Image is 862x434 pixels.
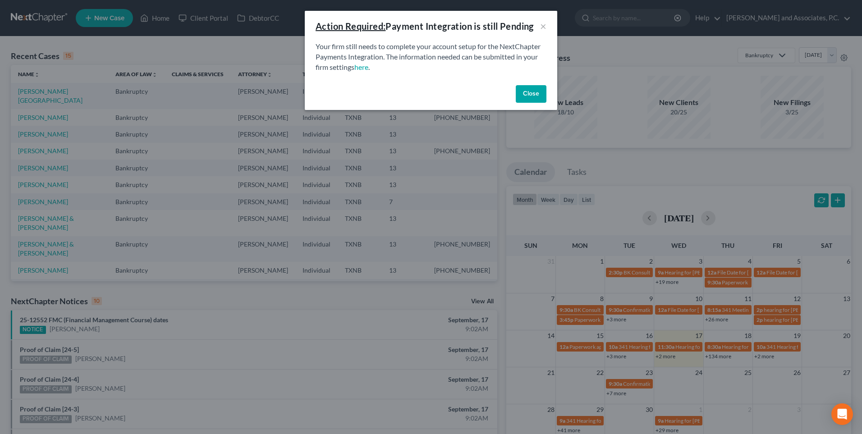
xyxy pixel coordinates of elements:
[316,20,534,32] div: Payment Integration is still Pending
[831,403,853,425] div: Open Intercom Messenger
[516,85,546,103] button: Close
[316,41,546,73] p: Your firm still needs to complete your account setup for the NextChapter Payments Integration. Th...
[540,21,546,32] button: ×
[354,63,368,71] a: here
[316,21,385,32] u: Action Required:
